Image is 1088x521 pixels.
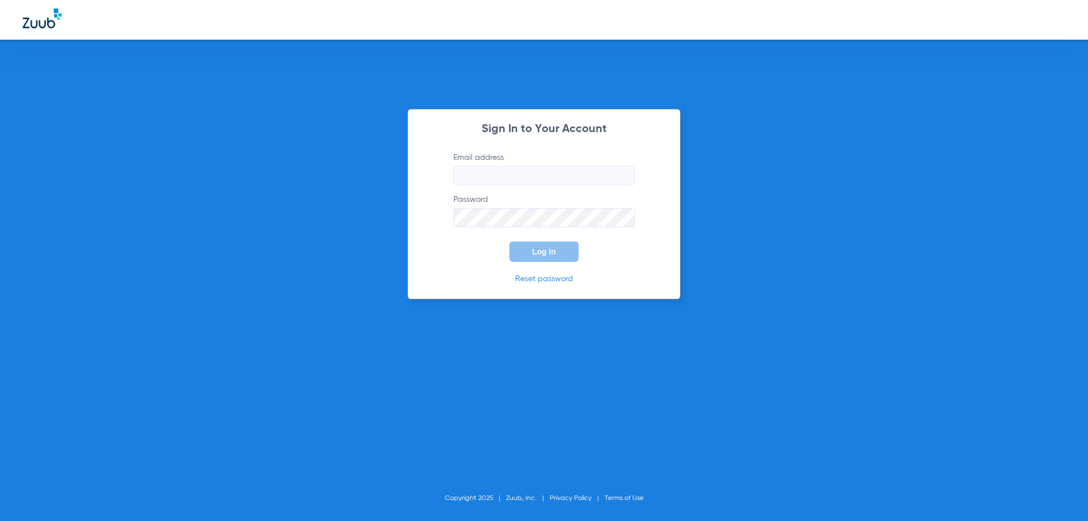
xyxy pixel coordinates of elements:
img: Zuub Logo [23,9,62,28]
label: Password [453,194,635,227]
input: Password [453,208,635,227]
li: Copyright 2025 [445,493,506,504]
button: Log In [509,242,579,262]
a: Terms of Use [605,495,644,502]
h2: Sign In to Your Account [436,124,652,135]
a: Privacy Policy [550,495,592,502]
input: Email address [453,166,635,185]
li: Zuub, Inc. [506,493,550,504]
a: Reset password [515,275,573,283]
span: Log In [532,247,556,256]
label: Email address [453,152,635,185]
